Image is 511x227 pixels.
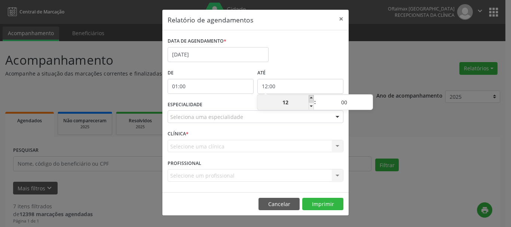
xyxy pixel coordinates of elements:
[170,113,243,121] span: Seleciona uma especialidade
[168,99,202,111] label: ESPECIALIDADE
[302,198,343,211] button: Imprimir
[168,36,226,47] label: DATA DE AGENDAMENTO
[257,67,343,79] label: ATÉ
[314,95,316,110] span: :
[168,47,269,62] input: Selecione uma data ou intervalo
[168,15,253,25] h5: Relatório de agendamentos
[168,79,254,94] input: Selecione o horário inicial
[258,198,300,211] button: Cancelar
[316,95,373,110] input: Minute
[334,10,349,28] button: Close
[168,157,201,169] label: PROFISSIONAL
[257,79,343,94] input: Selecione o horário final
[168,67,254,79] label: De
[257,95,314,110] input: Hour
[168,128,189,140] label: CLÍNICA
